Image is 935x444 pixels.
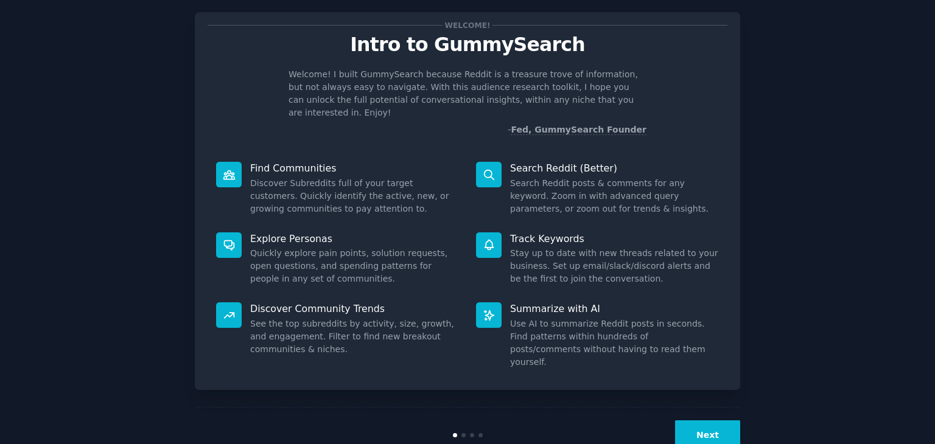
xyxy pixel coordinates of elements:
[250,247,459,285] dd: Quickly explore pain points, solution requests, open questions, and spending patterns for people ...
[250,177,459,215] dd: Discover Subreddits full of your target customers. Quickly identify the active, new, or growing c...
[510,317,719,369] dd: Use AI to summarize Reddit posts in seconds. Find patterns within hundreds of posts/comments with...
[510,177,719,215] dd: Search Reddit posts & comments for any keyword. Zoom in with advanced query parameters, or zoom o...
[289,68,646,119] p: Welcome! I built GummySearch because Reddit is a treasure trove of information, but not always ea...
[510,232,719,245] p: Track Keywords
[443,19,492,32] span: Welcome!
[250,162,459,175] p: Find Communities
[250,317,459,356] dd: See the top subreddits by activity, size, growth, and engagement. Filter to find new breakout com...
[510,162,719,175] p: Search Reddit (Better)
[208,34,727,55] p: Intro to GummySearch
[510,247,719,285] dd: Stay up to date with new threads related to your business. Set up email/slack/discord alerts and ...
[250,302,459,315] p: Discover Community Trends
[508,123,646,136] div: -
[511,125,646,135] a: Fed, GummySearch Founder
[510,302,719,315] p: Summarize with AI
[250,232,459,245] p: Explore Personas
